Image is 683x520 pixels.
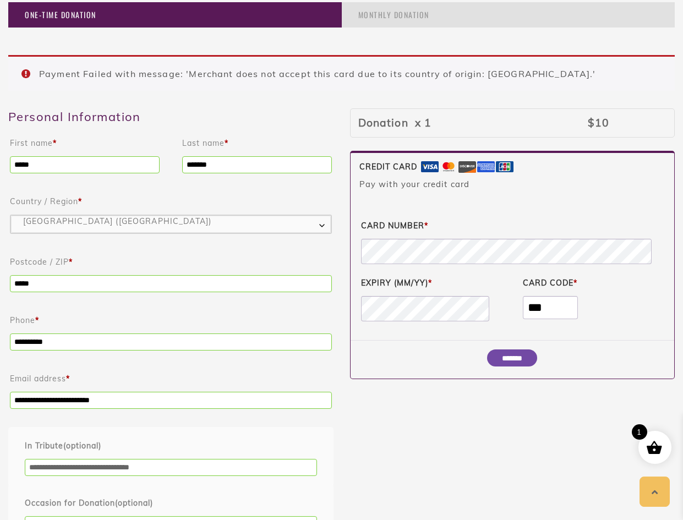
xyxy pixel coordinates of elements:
[496,161,513,172] img: Jcb
[115,498,153,508] span: (optional)
[8,2,342,28] div: One-Time Donation
[11,216,331,233] span: Country / Region
[588,116,609,129] bdi: 10
[63,441,101,451] span: (optional)
[458,161,476,173] img: Discover
[39,65,657,82] li: Payment Failed with message: 'Merchant does not accept this card due to its country of origin: [G...
[182,135,332,151] label: Last name
[10,194,332,209] label: Country / Region
[10,135,160,151] label: First name
[632,424,647,440] span: 1
[10,313,332,328] label: Phone
[25,495,317,511] label: Occasion for Donation
[10,254,332,270] label: Postcode / ZIP
[421,161,439,172] img: Visa
[352,110,581,136] td: Donation x 1
[10,371,332,386] label: Email address
[25,438,317,453] label: In Tribute
[523,275,664,291] label: Card code
[359,178,666,190] p: Pay with your credit card
[11,216,331,233] span: United States (US)
[342,2,675,28] div: Monthly Donation
[8,108,334,125] h3: Personal Information
[588,116,595,129] span: $
[477,161,495,172] img: Amex
[361,218,664,233] label: Card number
[359,162,666,173] label: Credit Card
[361,275,502,291] label: Expiry (MM/YY)
[440,161,457,172] img: Mastercard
